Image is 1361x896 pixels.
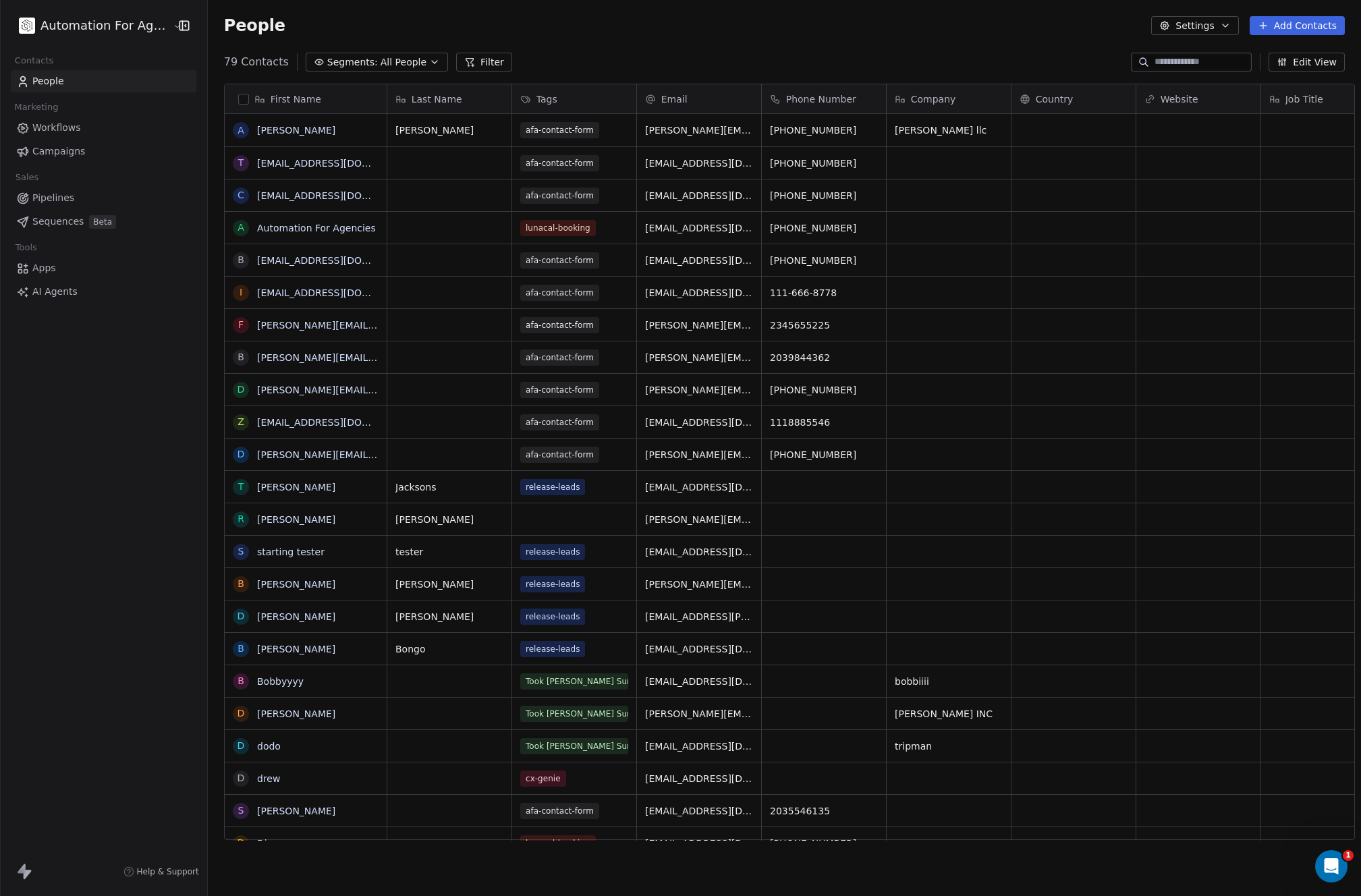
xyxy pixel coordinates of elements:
a: AI Agents [11,281,196,303]
a: Apps [11,257,196,279]
span: tester [395,545,503,559]
a: [PERSON_NAME][EMAIL_ADDRESS][PERSON_NAME][DOMAIN_NAME] [257,352,579,363]
a: Help & Support [123,866,199,877]
span: People [224,16,285,36]
span: [PHONE_NUMBER] [770,221,878,235]
span: First Name [271,92,321,106]
span: [EMAIL_ADDRESS][DOMAIN_NAME] [645,772,753,785]
a: Campaigns [11,140,196,163]
a: [PERSON_NAME] [257,708,335,719]
span: afa-contact-form [520,188,599,204]
div: d [237,383,244,397]
span: Sales [9,167,45,188]
span: afa-contact-form [520,252,599,269]
span: Beta [89,215,116,229]
div: Country [1011,84,1136,113]
span: [EMAIL_ADDRESS][DOMAIN_NAME] [645,642,753,656]
span: 111-666-8778 [770,286,878,300]
span: [PERSON_NAME][EMAIL_ADDRESS][PERSON_NAME][DOMAIN_NAME] [645,318,753,332]
a: [PERSON_NAME] [257,611,335,622]
a: [EMAIL_ADDRESS][DOMAIN_NAME] [257,417,422,428]
span: All People [381,55,426,69]
span: afa-contact-form [520,382,599,398]
span: 79 Contacts [224,54,289,70]
span: tripman [895,739,1003,753]
span: Took [PERSON_NAME] Survey [520,738,628,754]
span: Segments: [327,55,378,69]
a: [EMAIL_ADDRESS][DOMAIN_NAME] [257,158,422,169]
div: Website [1136,84,1260,113]
span: [EMAIL_ADDRESS][DOMAIN_NAME] [645,675,753,688]
span: lunacal-booking [520,220,596,236]
span: [EMAIL_ADDRESS][DOMAIN_NAME] [645,221,753,235]
a: [PERSON_NAME] [257,125,335,136]
a: [PERSON_NAME] [257,644,335,654]
div: t [238,156,244,170]
span: afa-contact-form [520,155,599,171]
span: Company [911,92,956,106]
span: [PHONE_NUMBER] [770,837,878,850]
span: release-leads [520,641,585,657]
a: [PERSON_NAME][EMAIL_ADDRESS][PERSON_NAME][DOMAIN_NAME] [257,320,579,331]
a: Disco [257,838,283,849]
div: d [237,447,244,461]
span: [PHONE_NUMBER] [770,123,878,137]
span: [EMAIL_ADDRESS][DOMAIN_NAME] [645,804,753,818]
button: Edit View [1269,53,1345,72]
span: Last Name [412,92,462,106]
button: Add Contacts [1250,16,1345,35]
div: c [238,188,244,202]
span: Tags [536,92,557,106]
span: afa-contact-form [520,414,599,430]
img: black.png [19,18,35,34]
a: [EMAIL_ADDRESS][DOMAIN_NAME] [257,190,422,201]
div: Last Name [387,84,511,113]
span: [PHONE_NUMBER] [770,254,878,267]
span: [PERSON_NAME][EMAIL_ADDRESS][PERSON_NAME][DOMAIN_NAME] [645,578,753,591]
span: [EMAIL_ADDRESS][DOMAIN_NAME] [645,837,753,850]
span: afa-contact-form [520,803,599,819]
span: People [32,74,64,88]
span: 2035546135 [770,804,878,818]
span: Country [1036,92,1074,106]
span: [EMAIL_ADDRESS][DOMAIN_NAME] [645,545,753,559]
span: [EMAIL_ADDRESS][DOMAIN_NAME] [645,480,753,494]
div: Tags [512,84,636,113]
span: Campaigns [32,144,85,159]
div: Email [637,84,761,113]
a: drew [257,773,280,784]
span: AI Agents [32,285,78,299]
a: SequencesBeta [11,211,196,233]
span: [EMAIL_ADDRESS][DOMAIN_NAME] [645,189,753,202]
span: 2345655225 [770,318,878,332]
a: [EMAIL_ADDRESS][DOMAIN_NAME] [257,255,422,266]
span: afa-contact-form [520,317,599,333]
span: Marketing [9,97,64,117]
span: [PERSON_NAME][EMAIL_ADDRESS][PERSON_NAME][DOMAIN_NAME] [645,123,753,137]
div: z [238,415,244,429]
span: [PERSON_NAME][EMAIL_ADDRESS][PERSON_NAME][DOMAIN_NAME] [645,351,753,364]
span: cx-genie [520,771,566,787]
iframe: Intercom live chat [1315,850,1348,883]
span: [PHONE_NUMBER] [770,448,878,461]
span: Job Title [1285,92,1323,106]
div: i [240,285,242,300]
span: [EMAIL_ADDRESS][DOMAIN_NAME] [645,739,753,753]
span: Jacksons [395,480,503,494]
span: [EMAIL_ADDRESS][DOMAIN_NAME] [645,254,753,267]
span: lunacal-booking [520,835,596,851]
span: [EMAIL_ADDRESS][PERSON_NAME][DOMAIN_NAME] [645,610,753,623]
span: Sequences [32,215,84,229]
div: grid [225,114,387,841]
a: [EMAIL_ADDRESS][DOMAIN_NAME] [257,287,422,298]
button: Automation For Agencies [16,14,164,37]
span: afa-contact-form [520,349,599,366]
a: [PERSON_NAME] [257,579,335,590]
span: Tools [9,237,43,258]
a: [PERSON_NAME] [257,806,335,816]
span: [PERSON_NAME] [395,610,503,623]
span: [PERSON_NAME] INC [895,707,1003,721]
div: b [238,577,244,591]
a: [PERSON_NAME] [257,514,335,525]
div: b [238,253,244,267]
